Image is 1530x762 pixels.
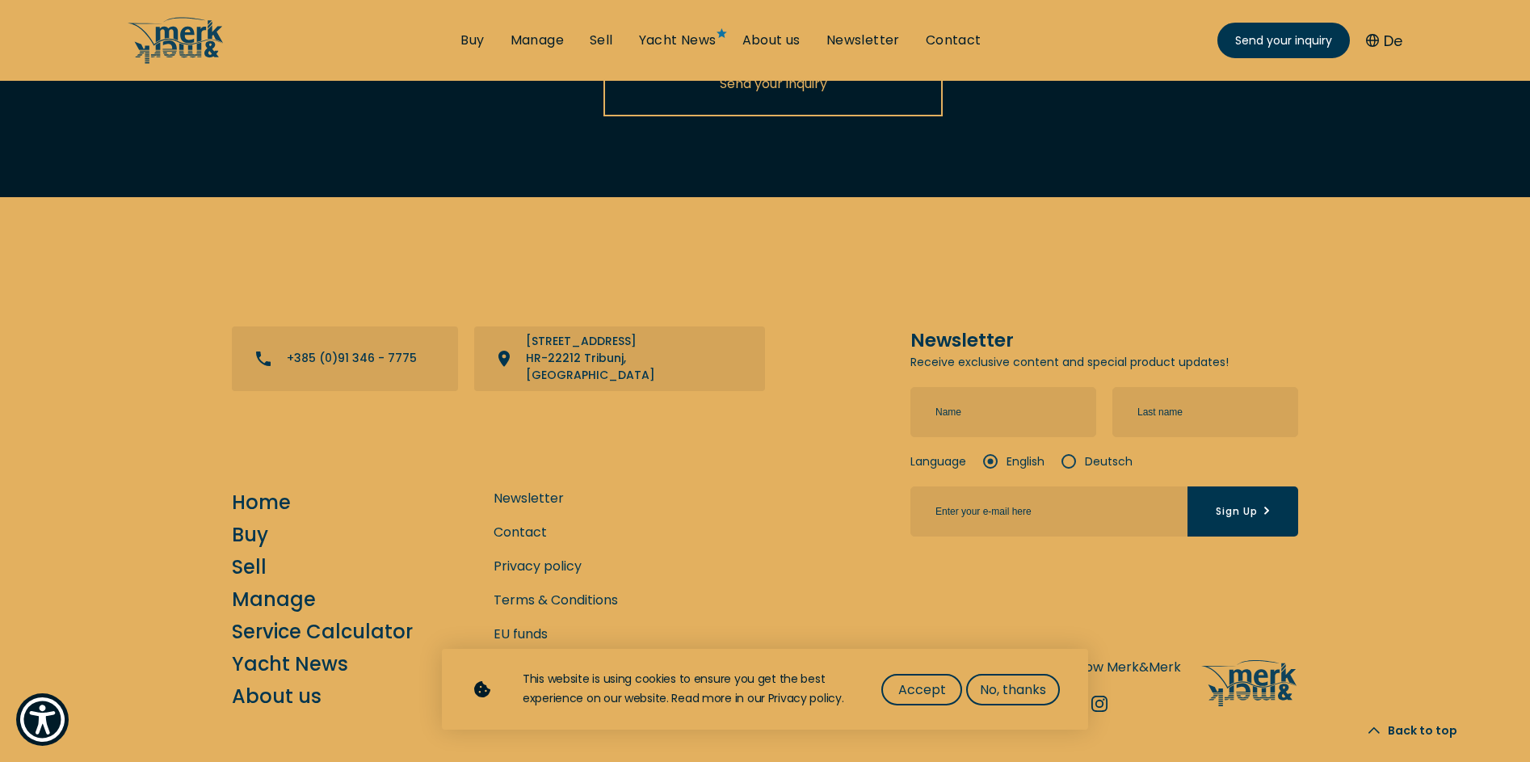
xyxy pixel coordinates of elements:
[1343,699,1482,762] button: Back to top
[590,32,613,49] a: Sell
[232,553,267,581] a: Sell
[1061,453,1133,470] label: Deutsch
[232,488,291,516] a: Home
[287,350,417,367] p: +385 (0)91 346 - 7775
[128,51,225,69] a: /
[910,453,966,470] strong: Language
[232,617,413,646] a: Service Calculator
[474,326,765,391] a: View directions on a map - opens in new tab
[494,624,548,644] a: EU funds
[720,74,827,94] span: Send your inquiry
[603,52,943,116] button: Send your inquiry
[742,32,801,49] a: About us
[1366,30,1402,52] button: De
[1235,32,1332,49] span: Send your inquiry
[926,32,981,49] a: Contact
[494,556,582,576] a: Privacy policy
[460,32,484,49] a: Buy
[1112,387,1298,437] input: Last name
[1201,693,1298,711] a: /
[910,326,1298,354] h5: Newsletter
[494,488,564,508] a: Newsletter
[910,354,1298,371] p: Receive exclusive content and special product updates!
[826,32,900,49] a: Newsletter
[494,522,547,542] a: Contact
[1063,657,1181,677] p: Follow Merk&Merk
[1217,23,1350,58] a: Send your inquiry
[494,590,618,610] a: Terms & Conditions
[1187,486,1298,537] button: Sign Up
[511,32,564,49] a: Manage
[1091,696,1120,712] a: Instagram
[639,32,717,49] a: Yacht News
[982,453,1045,470] label: English
[232,682,322,710] a: About us
[966,674,1060,705] button: No, thanks
[898,680,946,700] span: Accept
[910,486,1187,537] input: Sign Up
[910,387,1096,437] input: Name
[16,693,69,746] button: Show Accessibility Preferences
[980,680,1046,700] span: No, thanks
[768,690,842,706] a: Privacy policy
[232,520,268,549] a: Buy
[232,650,348,678] a: Yacht News
[881,674,962,705] button: Accept
[232,585,316,613] a: Manage
[523,670,849,709] div: This website is using cookies to ensure you get the best experience on our website. Read more in ...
